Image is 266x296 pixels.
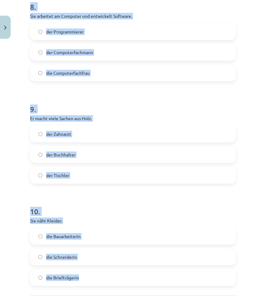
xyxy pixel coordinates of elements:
span: der Tischler [46,172,69,179]
input: der Buchhalter [38,153,42,157]
span: die Briefträgerin [46,274,79,281]
span: die Schneiderin [46,254,77,260]
span: die Bauarbeiterin [46,233,81,240]
p: Sie näht Kleider. [30,217,236,224]
span: die Computerfachfrau [46,70,90,76]
img: icon-close-lesson-0947bae3869378f0d4975bcd49f059093ad1ed9edebbc8119c70593378902aed.svg [4,26,7,30]
h1: 9 . [30,94,236,113]
input: der Computerfachmann [38,50,42,54]
p: Er macht viele Sachen aus Holz. [30,115,236,122]
span: der Zahnarzt [46,131,71,137]
input: der Zahnarzt [38,132,42,136]
h1: 10 . [30,196,236,216]
span: der Buchhalter [46,151,76,158]
span: der Computerfachmann [46,49,93,56]
input: die Computerfachfrau [38,71,42,75]
span: der Programmierer [46,28,84,35]
input: die Bauarbeiterin [38,234,42,238]
input: die Briefträgerin [38,276,42,280]
input: die Schneiderin [38,255,42,259]
input: der Tischler [38,173,42,177]
p: Sie arbeitet am Computer und entwickelt Software. [30,13,236,19]
input: der Programmierer [38,30,42,34]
